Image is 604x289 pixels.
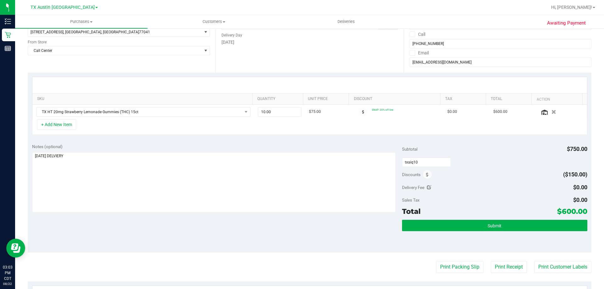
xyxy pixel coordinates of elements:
[402,207,421,216] span: Total
[221,39,398,46] div: [DATE]
[547,19,586,27] span: Awaiting Payment
[573,197,587,203] span: $0.00
[37,97,250,102] a: SKU
[531,93,582,105] th: Action
[567,146,587,152] span: $750.00
[402,185,424,190] span: Delivery Fee
[402,169,421,180] span: Discounts
[202,28,210,36] span: select
[402,220,587,231] button: Submit
[493,109,507,115] span: $600.00
[402,197,420,203] span: Sales Tax
[31,30,64,34] span: [STREET_ADDRESS]
[202,46,210,55] span: select
[15,19,148,25] span: Purchases
[445,97,484,102] a: Tax
[557,207,587,216] span: $600.00
[491,261,527,273] button: Print Receipt
[3,264,12,281] p: 03:03 PM CDT
[402,147,417,152] span: Subtotal
[5,32,11,38] inline-svg: Retail
[534,261,591,273] button: Print Customer Labels
[488,223,501,228] span: Submit
[36,107,250,117] span: NO DATA FOUND
[410,39,591,48] input: Format: (999) 999-9999
[551,5,592,10] span: Hi, [PERSON_NAME]!
[28,46,202,55] span: Call Center
[139,30,150,34] span: 77041
[329,19,363,25] span: Deliveries
[309,109,321,115] span: $75.00
[5,45,11,52] inline-svg: Reports
[427,185,431,190] i: Edit Delivery Fee
[410,30,425,39] label: Call
[101,30,139,34] span: , [GEOGRAPHIC_DATA]
[573,184,587,191] span: $0.00
[6,239,25,258] iframe: Resource center
[3,281,12,286] p: 08/22
[221,32,242,38] label: Delivery Day
[410,48,429,58] label: Email
[31,5,95,10] span: TX Austin [GEOGRAPHIC_DATA]
[436,261,484,273] button: Print Packing Slip
[148,15,280,28] a: Customers
[354,97,438,102] a: Discount
[37,119,76,130] button: + Add New Item
[28,39,47,45] label: From Store
[308,97,346,102] a: Unit Price
[491,97,529,102] a: Total
[402,158,451,167] input: Promo Code
[32,144,63,149] span: Notes (optional)
[148,19,280,25] span: Customers
[257,97,301,102] a: Quantity
[64,30,101,34] span: , [GEOGRAPHIC_DATA]
[372,108,393,111] span: SNAP: 20% off line
[563,171,587,178] span: ($150.00)
[258,108,301,116] input: 10.00
[15,15,148,28] a: Purchases
[447,109,457,115] span: $0.00
[36,108,242,116] span: TX HT 20mg Strawberry Lemonade Gummies (THC) 15ct
[5,18,11,25] inline-svg: Inventory
[280,15,412,28] a: Deliveries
